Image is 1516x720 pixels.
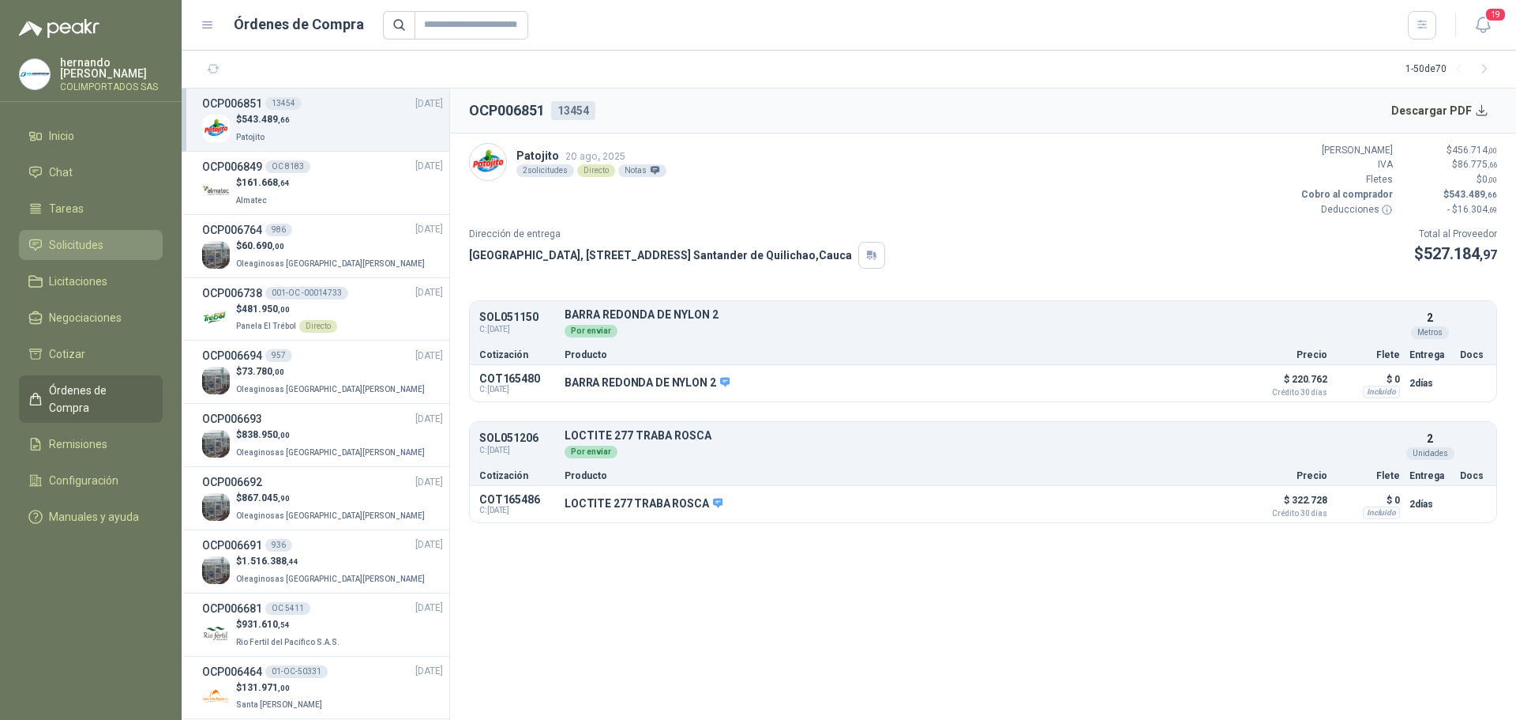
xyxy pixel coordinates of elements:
span: Manuales y ayuda [49,508,139,526]
span: 456.714 [1452,145,1497,156]
div: Directo [299,320,337,333]
p: Entrega [1409,471,1450,481]
h2: OCP006851 [469,100,545,122]
a: OCP006849OC 8183[DATE] Company Logo$161.668,64Almatec [202,158,443,208]
span: [DATE] [415,349,443,364]
span: Chat [49,164,73,181]
div: 01-OC-50331 [265,665,328,678]
p: $ 0 [1337,491,1400,510]
img: Company Logo [202,493,230,521]
div: 1 - 50 de 70 [1405,57,1497,82]
a: Negociaciones [19,303,163,333]
a: Licitaciones [19,266,163,296]
h3: OCP006692 [202,473,262,491]
span: C: [DATE] [479,385,555,394]
h3: OCP006764 [202,221,262,239]
div: Por enviar [565,446,617,458]
p: $ 220.762 [1248,370,1327,397]
div: 936 [265,539,292,552]
span: Solicitudes [49,236,103,254]
h1: Órdenes de Compra [234,13,364,36]
img: Company Logo [20,59,50,89]
span: Inicio [49,127,74,145]
div: 2 solicitudes [516,164,574,177]
p: Docs [1460,350,1487,360]
span: 527.184 [1424,244,1497,263]
a: Remisiones [19,429,163,459]
p: $ [236,302,337,317]
img: Company Logo [202,303,230,331]
span: ,44 [287,557,298,566]
p: $ 322.728 [1248,491,1327,518]
span: ,66 [1488,160,1497,169]
p: $ [1402,172,1497,187]
p: BARRA REDONDA DE NYLON 2 [565,309,1400,321]
span: ,66 [1485,190,1497,199]
p: Entrega [1409,350,1450,360]
span: [DATE] [415,159,443,174]
span: Licitaciones [49,273,107,290]
p: $ 0 [1337,370,1400,389]
p: Cotización [479,350,555,360]
div: 001-OC -00014733 [265,287,348,300]
span: [DATE] [415,475,443,490]
a: OCP006692[DATE] Company Logo$867.045,90Oleaginosas [GEOGRAPHIC_DATA][PERSON_NAME] [202,473,443,523]
div: Notas [618,164,666,177]
span: Configuración [49,472,118,489]
img: Logo peakr [19,19,99,38]
p: LOCTITE 277 TRABA ROSCA [565,497,722,511]
span: Oleaginosas [GEOGRAPHIC_DATA][PERSON_NAME] [236,259,425,268]
span: [DATE] [415,222,443,237]
p: [GEOGRAPHIC_DATA], [STREET_ADDRESS] Santander de Quilichao , Cauca [469,247,852,264]
span: Patojito [236,133,265,141]
p: Docs [1460,471,1487,481]
a: Manuales y ayuda [19,502,163,532]
p: COT165486 [479,493,555,506]
span: [DATE] [415,285,443,300]
p: Fletes [1298,172,1393,187]
img: Company Logo [470,144,506,180]
span: 60.690 [242,240,284,251]
p: Deducciones [1298,202,1393,217]
span: 1.516.388 [242,556,298,567]
div: 13454 [551,101,595,120]
span: Panela El Trébol [236,322,296,330]
p: Precio [1248,350,1327,360]
h3: OCP006851 [202,95,262,112]
p: IVA [1298,157,1393,172]
div: 957 [265,349,292,362]
p: $ [236,364,428,379]
p: 2 [1427,309,1433,326]
span: 0 [1482,174,1497,185]
div: Metros [1411,326,1449,339]
span: Almatec [236,196,267,205]
a: Configuración [19,466,163,496]
p: Total al Proveedor [1414,227,1497,242]
div: OC 8183 [265,160,310,173]
p: Flete [1337,471,1400,481]
img: Company Logo [202,556,230,584]
p: Flete [1337,350,1400,360]
img: Company Logo [202,683,230,711]
span: 481.950 [242,303,290,315]
p: Producto [565,471,1239,481]
p: $ [236,175,290,190]
a: OCP006681OC 5411[DATE] Company Logo$931.610,54Rio Fertil del Pacífico S.A.S. [202,600,443,650]
span: 73.780 [242,366,284,377]
span: [DATE] [415,537,443,552]
a: Chat [19,157,163,187]
p: $ [236,617,343,632]
span: Crédito 30 días [1248,389,1327,397]
span: 931.610 [242,619,290,630]
a: OCP00646401-OC-50331[DATE] Company Logo$131.971,00Santa [PERSON_NAME] [202,663,443,713]
p: Dirección de entrega [469,227,885,242]
span: Crédito 30 días [1248,510,1327,518]
a: Solicitudes [19,230,163,260]
p: $ [236,554,428,569]
span: ,00 [272,368,284,376]
p: Cobro al comprador [1298,187,1393,202]
p: 2 [1427,430,1433,447]
span: Tareas [49,200,84,217]
span: 543.489 [242,114,290,125]
span: Oleaginosas [GEOGRAPHIC_DATA][PERSON_NAME] [236,385,425,394]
